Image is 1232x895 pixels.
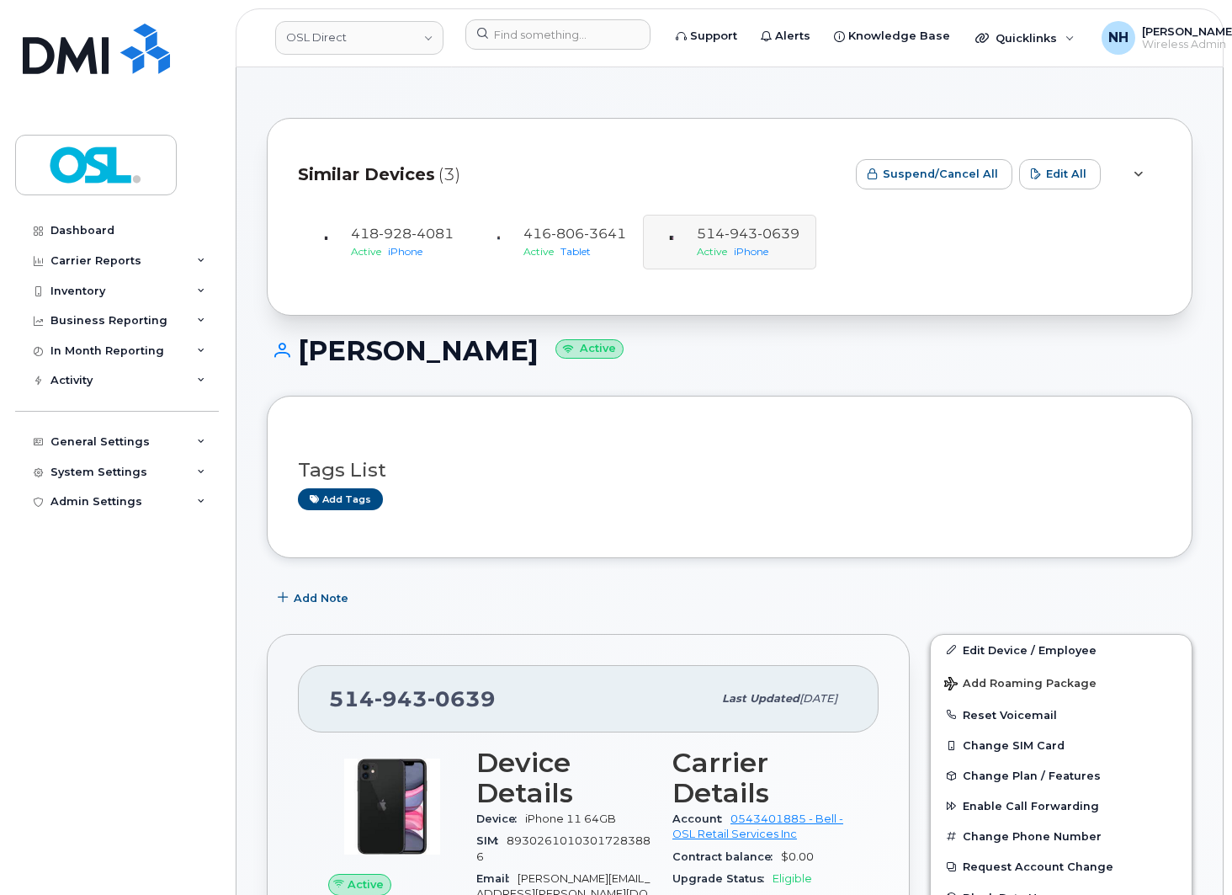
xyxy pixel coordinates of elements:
a: Add tags [298,488,383,509]
span: (3) [438,162,460,187]
button: Enable Call Forwarding [931,791,1192,821]
button: Suspend/Cancel All [856,159,1012,189]
span: Eligible [773,872,812,885]
img: image20231002-3703462-c5m3jd.jpeg [494,233,503,242]
a: 0543401885 - Bell - OSL Retail Services Inc [672,812,843,840]
span: Active [348,876,384,892]
span: 514 [329,686,496,711]
span: Enable Call Forwarding [963,800,1099,812]
span: Change Plan / Features [963,770,1101,782]
span: iPhone 11 64GB [525,812,616,825]
span: Similar Devices [298,162,435,187]
h1: [PERSON_NAME] [267,336,1192,365]
button: Change Plan / Features [931,760,1192,791]
span: Tablet [560,245,591,258]
span: 416 [523,226,626,242]
span: Active [351,245,381,258]
button: Add Note [267,583,363,614]
span: iPhone [388,245,422,258]
span: 943 [374,686,427,711]
span: Active [523,245,554,258]
span: Edit All [1046,166,1086,182]
span: 3641 [584,226,626,242]
a: 4168063641ActiveTablet [481,225,633,259]
h3: Tags List [298,460,1161,481]
span: Account [672,812,730,825]
span: Last updated [722,692,799,705]
h3: Device Details [476,748,652,808]
span: Device [476,812,525,825]
span: 0639 [427,686,496,711]
span: $0.00 [781,850,814,863]
button: Add Roaming Package [931,665,1192,700]
span: Email [476,872,518,885]
span: Contract balance [672,850,781,863]
span: SIM [476,834,507,847]
a: 4189284081ActiveiPhone [308,225,460,259]
button: Edit All [1019,159,1101,189]
span: 806 [551,226,584,242]
img: image20231002-3703462-1qb80zy.jpeg [321,233,331,242]
span: Add Roaming Package [944,677,1097,693]
img: iPhone_11.jpg [342,756,443,857]
small: Active [555,339,624,359]
span: 4081 [412,226,454,242]
span: Add Note [294,590,348,606]
span: 928 [379,226,412,242]
span: Suspend/Cancel All [883,166,998,182]
span: 418 [351,226,454,242]
button: Request Account Change [931,851,1192,882]
h3: Carrier Details [672,748,848,808]
span: [DATE] [799,692,837,705]
a: Edit Device / Employee [931,635,1192,665]
button: Reset Voicemail [931,700,1192,730]
button: Change SIM Card [931,730,1192,760]
span: 89302610103017283886 [476,834,651,862]
button: Change Phone Number [931,821,1192,851]
span: Upgrade Status [672,872,773,885]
